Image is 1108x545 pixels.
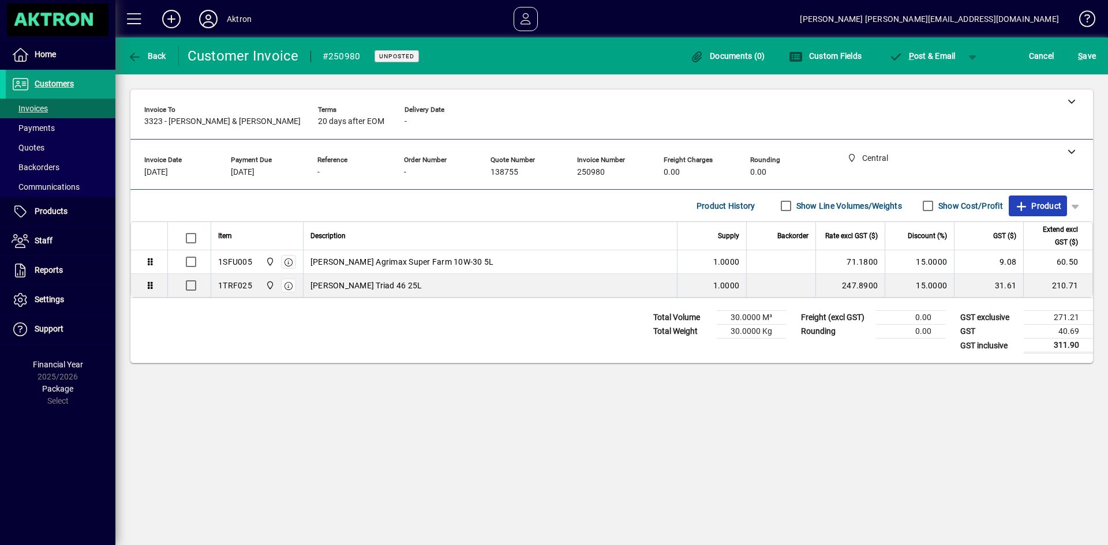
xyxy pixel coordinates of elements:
span: Package [42,384,73,393]
td: Freight (excl GST) [795,311,876,325]
a: Support [6,315,115,344]
span: - [404,168,406,177]
a: Products [6,197,115,226]
span: Backorder [777,230,808,242]
td: 30.0000 Kg [717,325,786,339]
span: Central [263,255,276,268]
a: Invoices [6,99,115,118]
button: Product [1009,196,1067,216]
div: 1TRF025 [218,280,252,291]
a: Communications [6,177,115,197]
button: Save [1075,46,1099,66]
button: Post & Email [883,46,961,66]
div: 1SFU005 [218,256,252,268]
span: Financial Year [33,360,83,369]
a: Knowledge Base [1070,2,1094,40]
span: Product History [697,197,755,215]
a: Backorders [6,157,115,177]
span: Discount (%) [908,230,947,242]
span: Payments [12,123,55,133]
a: Reports [6,256,115,285]
td: 311.90 [1024,339,1093,353]
div: Aktron [227,10,252,28]
td: Rounding [795,325,876,339]
span: Custom Fields [789,51,862,61]
span: 20 days after EOM [318,117,384,126]
span: 1.0000 [713,280,740,291]
span: [PERSON_NAME] Triad 46 25L [310,280,422,291]
span: Staff [35,236,53,245]
span: Products [35,206,68,216]
td: Total Weight [647,325,717,339]
span: Product [1015,197,1061,215]
div: [PERSON_NAME] [PERSON_NAME][EMAIL_ADDRESS][DOMAIN_NAME] [800,10,1059,28]
button: Product History [692,196,760,216]
td: 210.71 [1023,274,1092,297]
button: Cancel [1026,46,1057,66]
span: Backorders [12,163,59,172]
div: 71.1800 [823,256,878,268]
td: GST exclusive [954,311,1024,325]
td: 60.50 [1023,250,1092,274]
td: GST [954,325,1024,339]
button: Profile [190,9,227,29]
td: 30.0000 M³ [717,311,786,325]
span: Communications [12,182,80,191]
td: 15.0000 [885,274,954,297]
button: Back [125,46,169,66]
td: Total Volume [647,311,717,325]
td: 9.08 [954,250,1023,274]
button: Add [153,9,190,29]
a: Payments [6,118,115,138]
div: Customer Invoice [188,47,299,65]
td: 0.00 [876,311,945,325]
label: Show Line Volumes/Weights [794,200,902,212]
span: 0.00 [750,168,766,177]
span: - [317,168,320,177]
span: [DATE] [231,168,254,177]
span: Invoices [12,104,48,113]
td: 15.0000 [885,250,954,274]
td: 0.00 [876,325,945,339]
span: Rate excl GST ($) [825,230,878,242]
td: 271.21 [1024,311,1093,325]
td: 40.69 [1024,325,1093,339]
span: Support [35,324,63,333]
span: 250980 [577,168,605,177]
span: ost & Email [889,51,956,61]
app-page-header-button: Back [115,46,179,66]
label: Show Cost/Profit [936,200,1003,212]
span: P [909,51,914,61]
span: 1.0000 [713,256,740,268]
span: [DATE] [144,168,168,177]
td: GST inclusive [954,339,1024,353]
a: Staff [6,227,115,255]
span: Settings [35,295,64,304]
span: 3323 - [PERSON_NAME] & [PERSON_NAME] [144,117,301,126]
div: #250980 [323,47,361,66]
span: Reports [35,265,63,275]
span: Cancel [1029,47,1054,65]
span: Supply [718,230,739,242]
div: 247.8900 [823,280,878,291]
a: Settings [6,285,115,314]
a: Quotes [6,138,115,157]
span: Extend excl GST ($) [1031,223,1078,249]
span: 138755 [491,168,518,177]
span: [PERSON_NAME] Agrimax Super Farm 10W-30 5L [310,256,494,268]
span: Home [35,50,56,59]
span: Central [263,279,276,292]
a: Home [6,40,115,69]
span: ave [1078,47,1096,65]
button: Custom Fields [786,46,864,66]
span: Description [310,230,346,242]
span: GST ($) [993,230,1016,242]
span: Unposted [379,52,414,60]
span: - [405,117,407,126]
span: Customers [35,79,74,88]
span: 0.00 [664,168,680,177]
span: Quotes [12,143,44,152]
span: Back [128,51,166,61]
span: Documents (0) [690,51,765,61]
span: Item [218,230,232,242]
